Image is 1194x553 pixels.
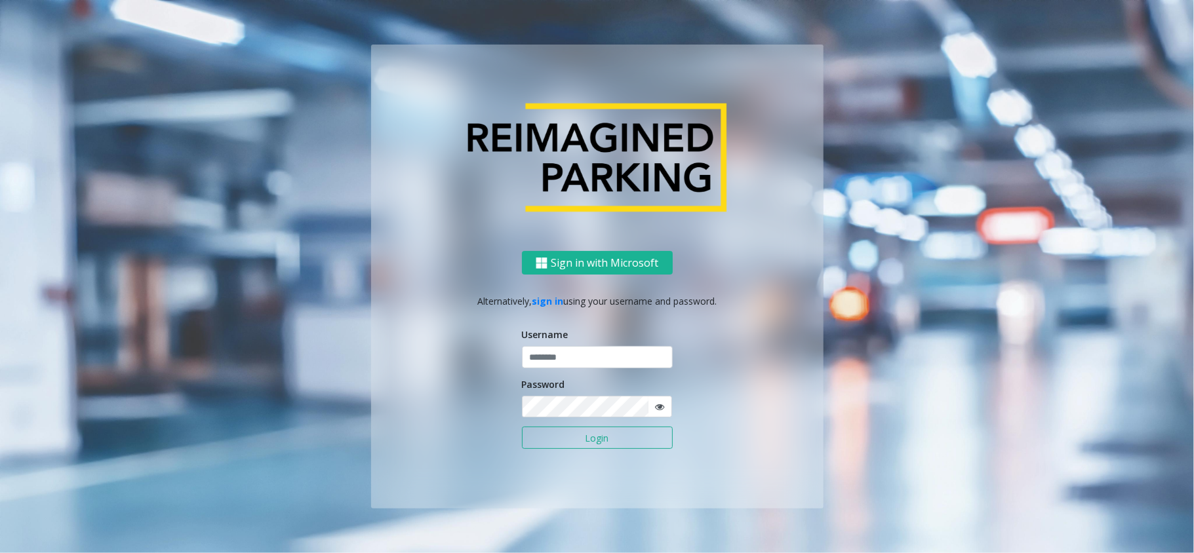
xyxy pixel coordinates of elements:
[522,328,568,341] label: Username
[384,294,810,308] p: Alternatively, using your username and password.
[522,377,565,391] label: Password
[522,251,673,275] button: Sign in with Microsoft
[522,427,673,449] button: Login
[532,295,563,307] a: sign in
